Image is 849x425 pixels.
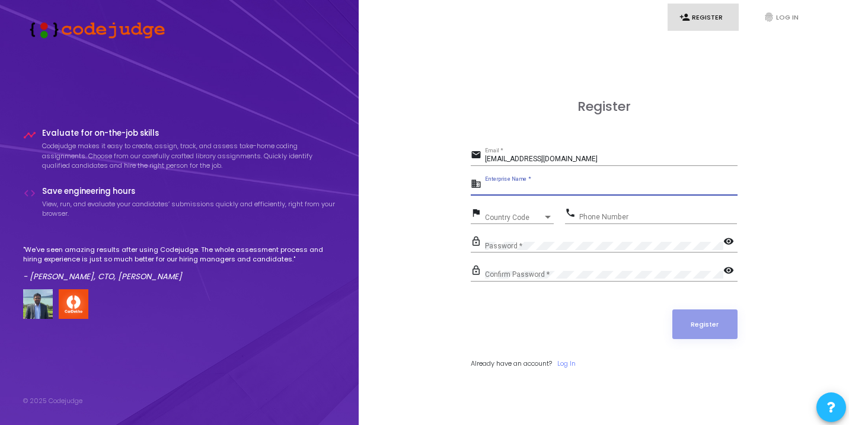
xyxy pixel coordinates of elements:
[672,309,738,339] button: Register
[579,213,737,221] input: Phone Number
[42,199,336,219] p: View, run, and evaluate your candidates’ submissions quickly and efficiently, right from your bro...
[723,235,738,250] mat-icon: visibility
[23,396,82,406] div: © 2025 Codejudge
[752,4,823,31] a: fingerprintLog In
[23,129,36,142] i: timeline
[471,99,738,114] h3: Register
[471,359,552,368] span: Already have an account?
[471,264,485,279] mat-icon: lock_outline
[42,129,336,138] h4: Evaluate for on-the-job skills
[565,207,579,221] mat-icon: phone
[42,187,336,196] h4: Save engineering hours
[485,214,543,221] span: Country Code
[764,12,774,23] i: fingerprint
[23,245,336,264] p: "We've seen amazing results after using Codejudge. The whole assessment process and hiring experi...
[485,184,738,193] input: Enterprise Name
[42,141,336,171] p: Codejudge makes it easy to create, assign, track, and assess take-home coding assignments. Choose...
[723,264,738,279] mat-icon: visibility
[471,207,485,221] mat-icon: flag
[59,289,88,319] img: company-logo
[485,155,738,164] input: Email
[23,289,53,319] img: user image
[471,178,485,192] mat-icon: business
[679,12,690,23] i: person_add
[471,235,485,250] mat-icon: lock_outline
[557,359,576,369] a: Log In
[471,149,485,163] mat-icon: email
[23,187,36,200] i: code
[23,271,182,282] em: - [PERSON_NAME], CTO, [PERSON_NAME]
[668,4,739,31] a: person_addRegister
